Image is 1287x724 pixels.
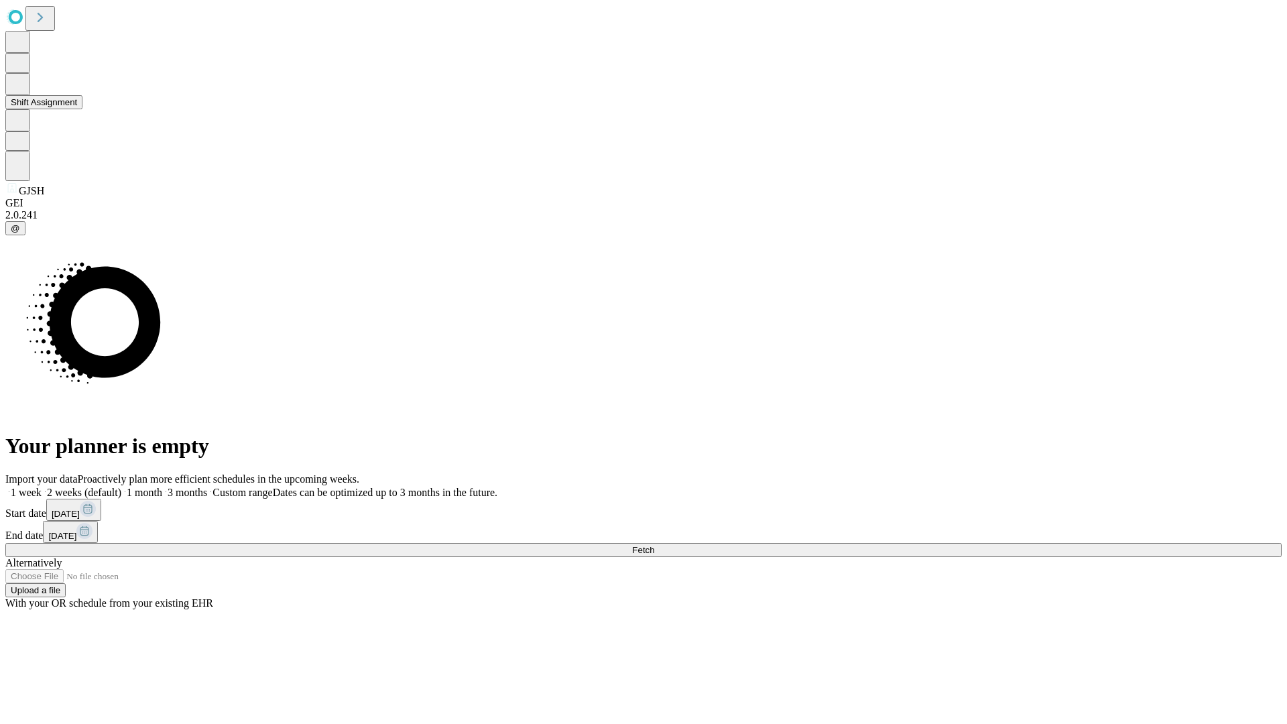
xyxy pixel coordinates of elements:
[11,487,42,498] span: 1 week
[43,521,98,543] button: [DATE]
[273,487,497,498] span: Dates can be optimized up to 3 months in the future.
[5,209,1282,221] div: 2.0.241
[5,557,62,568] span: Alternatively
[5,221,25,235] button: @
[127,487,162,498] span: 1 month
[52,509,80,519] span: [DATE]
[5,583,66,597] button: Upload a file
[48,531,76,541] span: [DATE]
[168,487,207,498] span: 3 months
[5,434,1282,459] h1: Your planner is empty
[19,185,44,196] span: GJSH
[78,473,359,485] span: Proactively plan more efficient schedules in the upcoming weeks.
[46,499,101,521] button: [DATE]
[5,197,1282,209] div: GEI
[5,95,82,109] button: Shift Assignment
[212,487,272,498] span: Custom range
[5,543,1282,557] button: Fetch
[5,521,1282,543] div: End date
[47,487,121,498] span: 2 weeks (default)
[632,545,654,555] span: Fetch
[5,473,78,485] span: Import your data
[11,223,20,233] span: @
[5,597,213,609] span: With your OR schedule from your existing EHR
[5,499,1282,521] div: Start date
